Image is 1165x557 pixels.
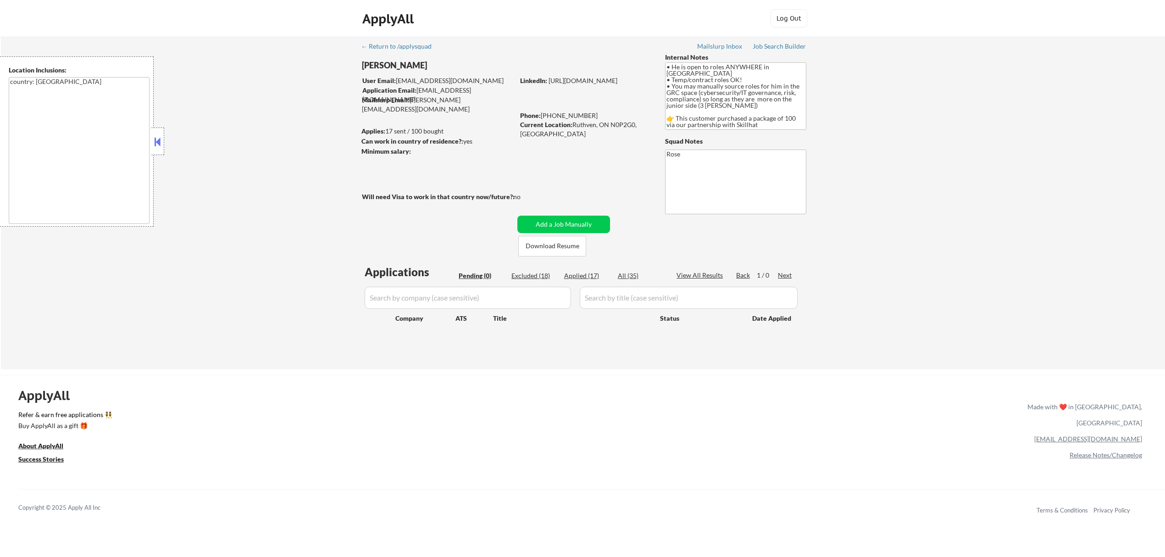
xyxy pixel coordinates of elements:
[513,192,539,201] div: no
[18,455,64,463] u: Success Stories
[18,441,76,453] a: About ApplyAll
[618,271,664,280] div: All (35)
[752,314,793,323] div: Date Applied
[520,111,541,119] strong: Phone:
[736,271,751,280] div: Back
[1024,399,1142,431] div: Made with ❤️ in [GEOGRAPHIC_DATA], [GEOGRAPHIC_DATA]
[697,43,743,52] a: Mailslurp Inbox
[362,60,550,71] div: [PERSON_NAME]
[18,503,124,512] div: Copyright © 2025 Apply All Inc
[361,127,385,135] strong: Applies:
[778,271,793,280] div: Next
[520,77,547,84] strong: LinkedIn:
[362,76,514,85] div: [EMAIL_ADDRESS][DOMAIN_NAME]
[18,423,110,429] div: Buy ApplyAll as a gift 🎁
[459,271,505,280] div: Pending (0)
[365,267,455,278] div: Applications
[361,137,463,145] strong: Can work in country of residence?:
[520,111,650,120] div: [PHONE_NUMBER]
[549,77,617,84] a: [URL][DOMAIN_NAME]
[1037,507,1088,514] a: Terms & Conditions
[511,271,557,280] div: Excluded (18)
[362,86,416,94] strong: Application Email:
[493,314,651,323] div: Title
[395,314,455,323] div: Company
[660,310,739,326] div: Status
[1070,451,1142,459] a: Release Notes/Changelog
[520,121,572,128] strong: Current Location:
[362,193,515,201] strong: Will need Visa to work in that country now/future?:
[753,43,806,52] a: Job Search Builder
[697,43,743,50] div: Mailslurp Inbox
[1093,507,1130,514] a: Privacy Policy
[564,271,610,280] div: Applied (17)
[362,11,416,27] div: ApplyAll
[520,120,650,138] div: Ruthven, ON N0P2G0, [GEOGRAPHIC_DATA]
[517,216,610,233] button: Add a Job Manually
[365,287,571,309] input: Search by company (case sensitive)
[362,77,396,84] strong: User Email:
[362,96,410,104] strong: Mailslurp Email:
[18,442,63,450] u: About ApplyAll
[18,421,110,433] a: Buy ApplyAll as a gift 🎁
[665,53,806,62] div: Internal Notes
[361,43,440,50] div: ← Return to /applysquad
[361,137,511,146] div: yes
[361,43,440,52] a: ← Return to /applysquad
[455,314,493,323] div: ATS
[362,86,514,104] div: [EMAIL_ADDRESS][DOMAIN_NAME]
[18,455,76,466] a: Success Stories
[361,147,411,155] strong: Minimum salary:
[9,66,150,75] div: Location Inclusions:
[677,271,726,280] div: View All Results
[18,412,836,421] a: Refer & earn free applications 👯‍♀️
[362,95,514,113] div: [PERSON_NAME][EMAIL_ADDRESS][DOMAIN_NAME]
[580,287,798,309] input: Search by title (case sensitive)
[771,9,807,28] button: Log Out
[361,127,514,136] div: 17 sent / 100 bought
[665,137,806,146] div: Squad Notes
[753,43,806,50] div: Job Search Builder
[1034,435,1142,443] a: [EMAIL_ADDRESS][DOMAIN_NAME]
[757,271,778,280] div: 1 / 0
[518,236,586,256] button: Download Resume
[18,388,80,403] div: ApplyAll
